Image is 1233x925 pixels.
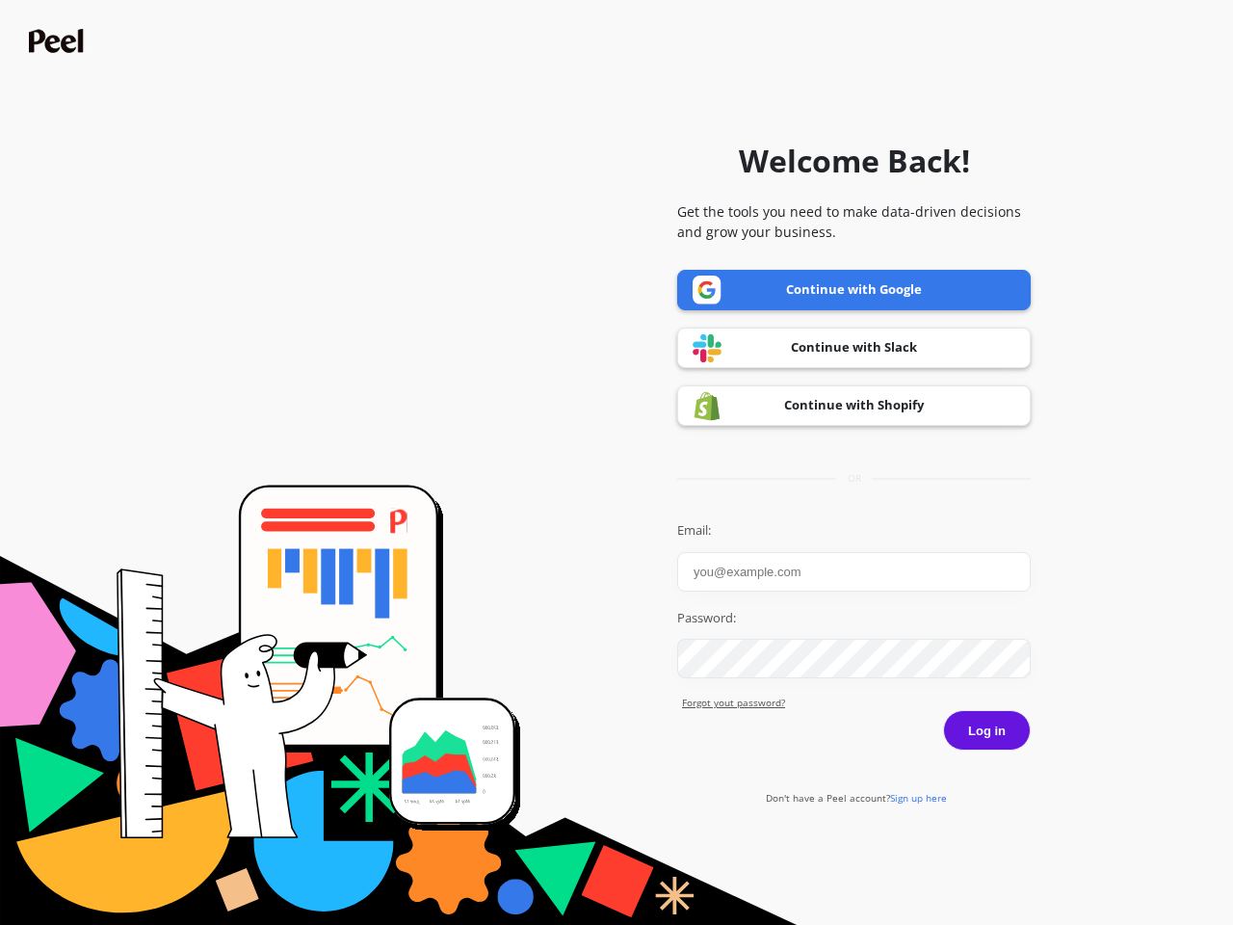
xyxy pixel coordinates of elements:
[682,696,1031,710] a: Forgot yout password?
[29,29,89,53] img: Peel
[693,391,721,421] img: Shopify logo
[677,521,1031,541] label: Email:
[677,385,1031,426] a: Continue with Shopify
[677,609,1031,628] label: Password:
[943,710,1031,751] button: Log in
[677,201,1031,242] p: Get the tools you need to make data-driven decisions and grow your business.
[677,552,1031,592] input: you@example.com
[890,791,947,805] span: Sign up here
[677,328,1031,368] a: Continue with Slack
[693,333,721,363] img: Slack logo
[677,270,1031,310] a: Continue with Google
[739,138,970,184] h1: Welcome Back!
[693,276,721,304] img: Google logo
[677,471,1031,486] div: or
[766,791,947,805] a: Don't have a Peel account?Sign up here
